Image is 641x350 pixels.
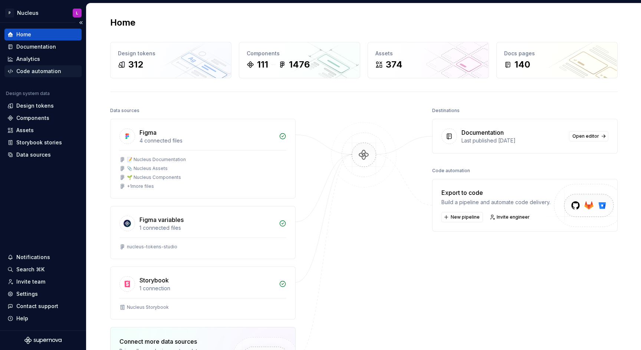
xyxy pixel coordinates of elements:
div: Home [16,31,31,38]
div: Docs pages [504,50,610,57]
a: Storybook1 connectionNucleus Storybook [110,266,296,320]
button: Help [4,313,82,324]
div: 🌱 Nucleus Components [127,174,181,180]
button: PNucleusL [1,5,85,21]
div: 📎 Nucleus Assets [127,166,168,171]
div: Analytics [16,55,40,63]
button: New pipeline [441,212,483,222]
div: Code automation [16,68,61,75]
a: Data sources [4,149,82,161]
a: Invite engineer [487,212,533,222]
div: Design system data [6,91,50,97]
div: 111 [257,59,268,71]
a: Invite team [4,276,82,288]
div: Data sources [16,151,51,158]
div: Storybook [139,276,169,285]
div: 1476 [289,59,310,71]
div: Search ⌘K [16,266,45,273]
a: Design tokens312 [110,42,231,78]
a: Figma variables1 connected filesnucleus-tokens-studio [110,206,296,259]
div: 1 connected files [139,224,275,232]
h2: Home [110,17,135,29]
div: Destinations [432,105,460,116]
div: Documentation [461,128,504,137]
div: Data sources [110,105,139,116]
div: Design tokens [118,50,224,57]
div: Components [247,50,352,57]
div: Connect more data sources [119,337,220,346]
a: Home [4,29,82,40]
div: nucleus-tokens-studio [127,244,177,250]
div: 140 [515,59,530,71]
div: Documentation [16,43,56,50]
div: Assets [16,127,34,134]
div: 4 connected files [139,137,275,144]
a: Docs pages140 [496,42,618,78]
a: Documentation [4,41,82,53]
div: 312 [128,59,143,71]
div: Storybook stories [16,139,62,146]
a: Analytics [4,53,82,65]
div: Notifications [16,253,50,261]
a: Components [4,112,82,124]
button: Collapse sidebar [76,17,86,28]
div: Settings [16,290,38,298]
a: Components1111476 [239,42,360,78]
a: Assets374 [368,42,489,78]
button: Notifications [4,251,82,263]
div: 1 connection [139,285,275,292]
div: Build a pipeline and automate code delivery. [441,199,550,206]
div: Figma [139,128,157,137]
div: 374 [386,59,402,71]
div: Assets [375,50,481,57]
div: Nucleus Storybook [127,304,169,310]
div: Components [16,114,49,122]
button: Contact support [4,300,82,312]
button: Search ⌘K [4,264,82,275]
div: Nucleus [17,9,39,17]
div: Invite team [16,278,45,285]
a: Assets [4,124,82,136]
div: L [76,10,78,16]
div: Figma variables [139,215,184,224]
span: New pipeline [451,214,480,220]
a: Open editor [569,131,608,141]
a: Code automation [4,65,82,77]
div: Export to code [441,188,550,197]
div: Last published [DATE] [461,137,565,144]
div: Design tokens [16,102,54,109]
div: + 1 more files [127,183,154,189]
div: P [5,9,14,17]
div: Code automation [432,166,470,176]
div: Contact support [16,302,58,310]
div: 📝 Nucleus Documentation [127,157,186,163]
a: Settings [4,288,82,300]
a: Design tokens [4,100,82,112]
svg: Supernova Logo [24,337,62,344]
a: Figma4 connected files📝 Nucleus Documentation📎 Nucleus Assets🌱 Nucleus Components+1more files [110,119,296,199]
a: Storybook stories [4,137,82,148]
span: Invite engineer [497,214,530,220]
span: Open editor [572,133,599,139]
div: Help [16,315,28,322]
